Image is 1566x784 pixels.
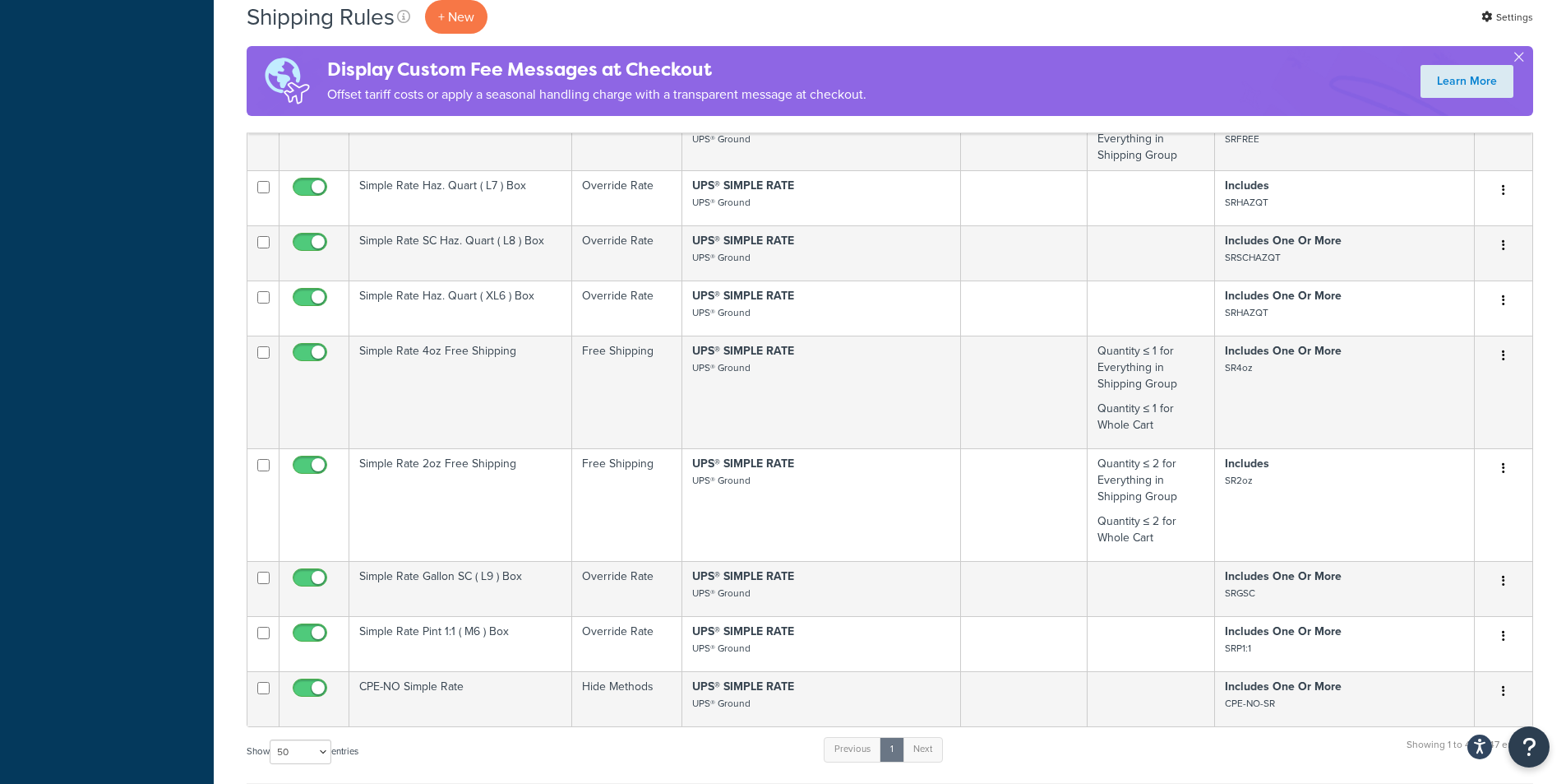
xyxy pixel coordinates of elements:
[247,1,395,33] h1: Shipping Rules
[1225,696,1275,711] small: CPE-NO-SR
[1225,678,1342,695] strong: Includes One Or More
[692,623,794,640] strong: UPS® SIMPLE RATE
[1225,455,1269,472] strong: Includes
[349,616,572,671] td: Simple Rate Pint 1:1 ( M6 ) Box
[1225,568,1342,585] strong: Includes One Or More
[1225,305,1268,320] small: SRHAZQT
[349,225,572,281] td: Simple Rate SC Haz. Quart ( L8 ) Box
[880,737,904,762] a: 1
[349,170,572,225] td: Simple Rate Haz. Quart ( L7 ) Box
[247,740,358,764] label: Show entries
[1225,342,1342,360] strong: Includes One Or More
[572,671,682,726] td: Hide Methods
[1088,336,1215,448] td: Quantity ≤ 1 for Everything in Shipping Group
[1225,177,1269,194] strong: Includes
[692,360,751,375] small: UPS® Ground
[1088,107,1215,170] td: Quantity ≥ 4 for Everything in Shipping Group
[349,107,572,170] td: Simple Rate miscellaneous ( M5 ) Box
[692,232,794,249] strong: UPS® SIMPLE RATE
[349,671,572,726] td: CPE-NO Simple Rate
[572,448,682,561] td: Free Shipping
[247,46,327,116] img: duties-banner-06bc72dcb5fe05cb3f9472aba00be2ae8eb53ab6f0d8bb03d382ba314ac3c341.png
[903,737,943,762] a: Next
[1088,448,1215,561] td: Quantity ≤ 2 for Everything in Shipping Group
[1225,586,1255,601] small: SRGSC
[692,195,751,210] small: UPS® Ground
[692,696,751,711] small: UPS® Ground
[692,568,794,585] strong: UPS® SIMPLE RATE
[692,641,751,656] small: UPS® Ground
[692,287,794,304] strong: UPS® SIMPLE RATE
[327,83,866,106] p: Offset tariff costs or apply a seasonal handling charge with a transparent message at checkout.
[1225,473,1253,488] small: SR2oz
[349,336,572,448] td: Simple Rate 4oz Free Shipping
[1225,132,1259,146] small: SRFREE
[692,473,751,488] small: UPS® Ground
[572,107,682,170] td: Override Rate
[572,336,682,448] td: Free Shipping
[692,342,794,360] strong: UPS® SIMPLE RATE
[1407,735,1533,771] div: Showing 1 to 47 of 47 entries
[349,281,572,336] td: Simple Rate Haz. Quart ( XL6 ) Box
[692,455,794,472] strong: UPS® SIMPLE RATE
[1225,195,1268,210] small: SRHAZQT
[572,561,682,616] td: Override Rate
[1481,6,1533,29] a: Settings
[349,448,572,561] td: Simple Rate 2oz Free Shipping
[1097,513,1204,546] p: Quantity ≤ 2 for Whole Cart
[1225,641,1251,656] small: SRP1:1
[572,281,682,336] td: Override Rate
[692,586,751,601] small: UPS® Ground
[692,305,751,320] small: UPS® Ground
[1225,623,1342,640] strong: Includes One Or More
[572,225,682,281] td: Override Rate
[1508,726,1550,768] button: Open Resource Center
[692,177,794,194] strong: UPS® SIMPLE RATE
[1225,232,1342,249] strong: Includes One Or More
[1225,250,1281,265] small: SRSCHAZQT
[824,737,881,762] a: Previous
[349,561,572,616] td: Simple Rate Gallon SC ( L9 ) Box
[270,740,331,764] select: Showentries
[1225,287,1342,304] strong: Includes One Or More
[692,132,751,146] small: UPS® Ground
[572,616,682,671] td: Override Rate
[692,250,751,265] small: UPS® Ground
[1225,360,1253,375] small: SR4oz
[1420,65,1513,98] a: Learn More
[692,678,794,695] strong: UPS® SIMPLE RATE
[572,170,682,225] td: Override Rate
[1097,401,1204,434] p: Quantity ≤ 1 for Whole Cart
[327,56,866,83] h4: Display Custom Fee Messages at Checkout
